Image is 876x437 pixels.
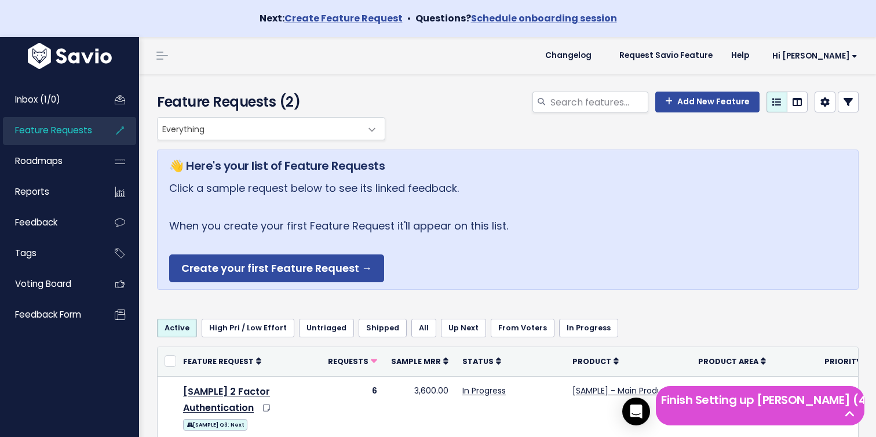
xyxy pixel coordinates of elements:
span: • [407,12,411,25]
span: Inbox (1/0) [15,93,60,105]
span: Tags [15,247,36,259]
a: Feedback [3,209,96,236]
a: Help [722,47,758,64]
a: Request Savio Feature [610,47,722,64]
a: [SAMPLE] 2 Factor Authentication [183,385,270,415]
h5: 👋 Here's your list of Feature Requests [169,157,846,174]
a: Product [572,355,619,367]
h4: Feature Requests (2) [157,92,379,112]
a: In Progress [559,319,618,337]
span: Reports [15,185,49,198]
a: Untriaged [299,319,354,337]
strong: Next: [260,12,403,25]
span: Changelog [545,52,592,60]
a: Create Feature Request [284,12,403,25]
a: Schedule onboarding session [471,12,617,25]
a: All [411,319,436,337]
span: Roadmaps [15,155,63,167]
a: Feedback form [3,301,96,328]
span: Requests [328,356,368,366]
span: [SAMPLE] Q3: Next [183,419,247,431]
a: Tags [3,240,96,267]
a: [SAMPLE] Authentication [698,385,797,396]
h5: Finish Setting up [PERSON_NAME] (4 left) [661,391,859,409]
a: Sample MRR [391,355,448,367]
p: Click a sample request below to see its linked feedback. When you create your first Feature Reque... [169,179,846,282]
img: logo-white.9d6f32f41409.svg [25,43,115,69]
span: Feature Requests [15,124,92,136]
span: Feature Request [183,356,254,366]
span: Product [572,356,611,366]
span: Priority [824,356,861,366]
span: Sample MRR [391,356,441,366]
div: Open Intercom Messenger [622,398,650,425]
a: Status [462,355,501,367]
a: From Voters [491,319,554,337]
a: High Pri / Low Effort [202,319,294,337]
a: In Progress [462,385,506,396]
a: Requests [328,355,377,367]
span: Voting Board [15,278,71,290]
a: Product Area [698,355,766,367]
strong: Questions? [415,12,617,25]
span: Status [462,356,494,366]
a: Priority [824,355,868,367]
a: Create your first Feature Request → [169,254,384,283]
span: Feedback form [15,308,81,321]
a: Add New Feature [655,92,760,112]
a: Active [157,319,197,337]
span: Everything [158,118,362,140]
input: Search features... [549,92,648,112]
a: High [824,385,842,396]
span: Hi [PERSON_NAME] [772,52,857,60]
a: [SAMPLE] - Main Product [572,385,671,396]
a: Feature Requests [3,117,96,144]
a: [SAMPLE] Q3: Next [183,417,247,431]
span: Product Area [698,356,758,366]
a: Shipped [359,319,407,337]
a: Hi [PERSON_NAME] [758,47,867,65]
a: Feature Request [183,355,261,367]
ul: Filter feature requests [157,319,859,337]
a: Up Next [441,319,486,337]
a: Voting Board [3,271,96,297]
a: Roadmaps [3,148,96,174]
span: Feedback [15,216,57,228]
a: Inbox (1/0) [3,86,96,113]
a: Reports [3,179,96,205]
span: Everything [157,117,385,140]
